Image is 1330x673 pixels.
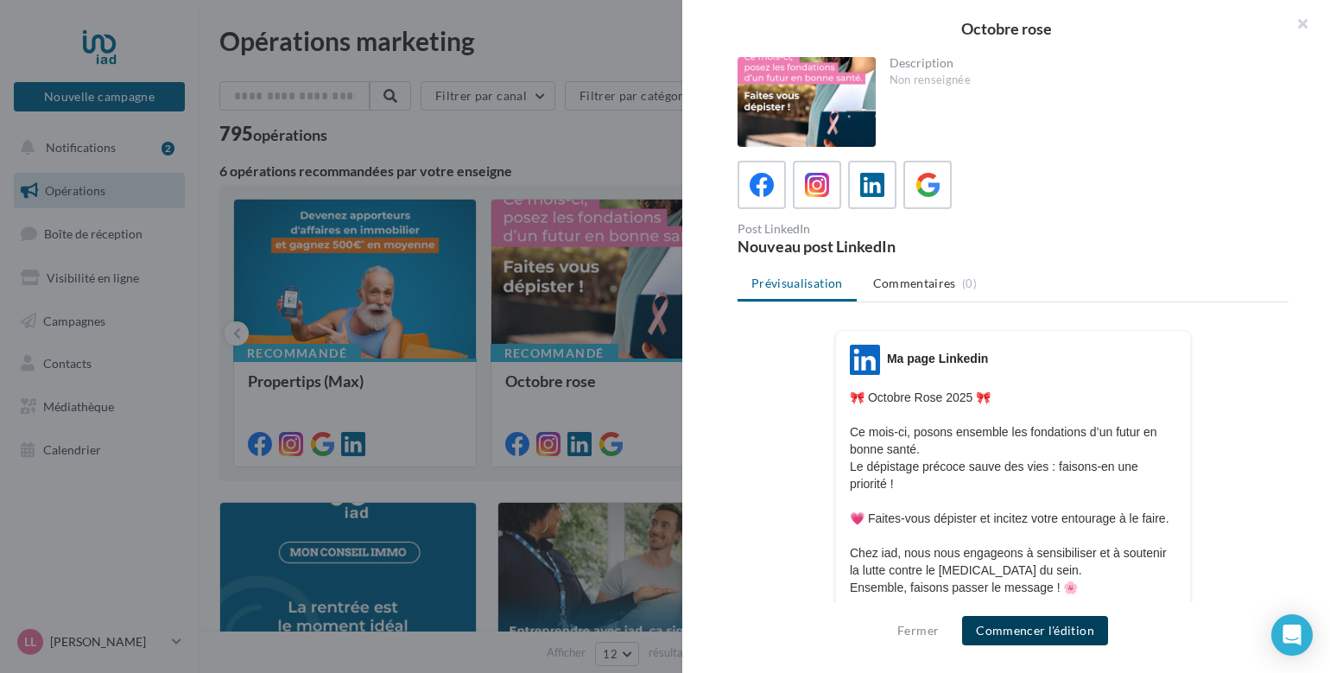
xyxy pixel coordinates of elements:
div: Octobre rose [710,21,1302,36]
button: Fermer [890,620,946,641]
button: Commencer l'édition [962,616,1108,645]
div: Ma page Linkedin [887,350,988,367]
div: Open Intercom Messenger [1271,614,1313,656]
span: (0) [962,276,977,290]
div: Nouveau post LinkedIn [738,238,1006,254]
div: Non renseignée [890,73,1276,88]
div: Post LinkedIn [738,223,1006,235]
span: Commentaires [873,275,956,292]
p: 🎀 Octobre Rose 2025 🎀 Ce mois-ci, posons ensemble les fondations d’un futur en bonne santé. Le dé... [850,389,1176,596]
div: Description [890,57,1276,69]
